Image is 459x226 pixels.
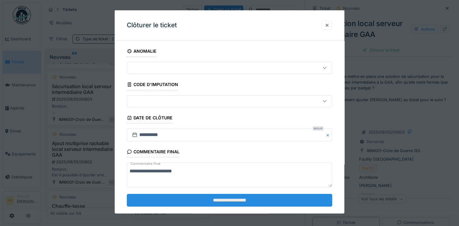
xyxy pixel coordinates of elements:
[312,126,324,131] div: Requis
[127,147,180,158] div: Commentaire final
[127,113,173,124] div: Date de clôture
[127,80,178,90] div: Code d'imputation
[127,47,157,57] div: Anomalie
[326,128,332,141] button: Close
[127,22,177,29] h3: Clôturer le ticket
[129,160,162,168] label: Commentaire final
